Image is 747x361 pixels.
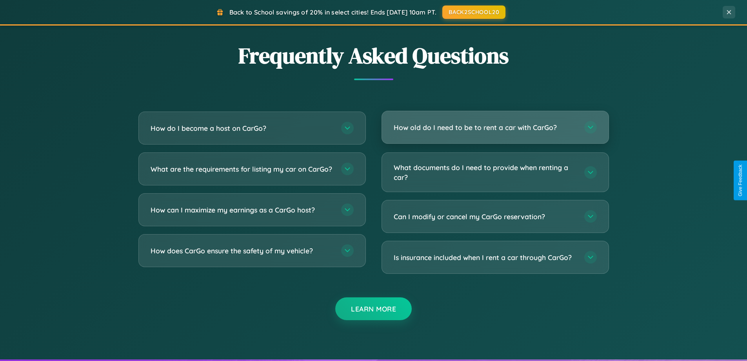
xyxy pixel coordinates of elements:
h3: How does CarGo ensure the safety of my vehicle? [151,246,333,256]
h3: How do I become a host on CarGo? [151,123,333,133]
div: Give Feedback [738,165,743,196]
button: BACK2SCHOOL20 [442,5,505,19]
span: Back to School savings of 20% in select cities! Ends [DATE] 10am PT. [229,8,436,16]
h3: How old do I need to be to rent a car with CarGo? [394,123,576,132]
button: Learn More [335,297,412,320]
h3: What documents do I need to provide when renting a car? [394,163,576,182]
h3: What are the requirements for listing my car on CarGo? [151,164,333,174]
h2: Frequently Asked Questions [138,40,609,71]
h3: How can I maximize my earnings as a CarGo host? [151,205,333,215]
h3: Is insurance included when I rent a car through CarGo? [394,253,576,262]
h3: Can I modify or cancel my CarGo reservation? [394,212,576,222]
